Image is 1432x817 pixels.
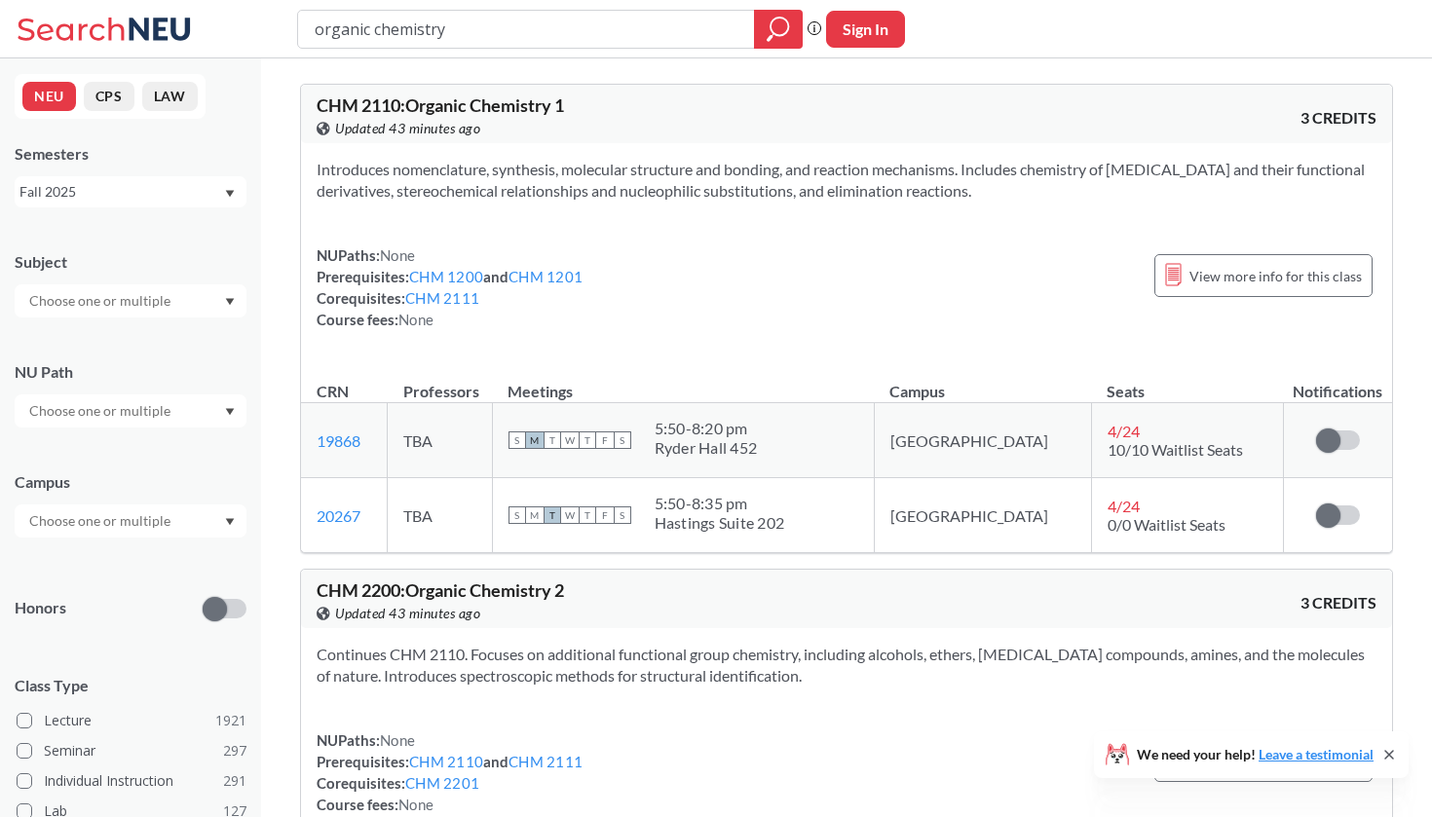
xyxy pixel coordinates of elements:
[15,675,246,696] span: Class Type
[15,471,246,493] div: Campus
[1108,515,1225,534] span: 0/0 Waitlist Seats
[388,361,493,403] th: Professors
[380,731,415,749] span: None
[19,509,183,533] input: Choose one or multiple
[526,506,544,524] span: M
[223,740,246,761] span: 297
[317,644,1376,687] section: Continues CHM 2110. Focuses on additional functional group chemistry, including alcohols, ethers,...
[15,361,246,383] div: NU Path
[655,419,758,438] div: 5:50 - 8:20 pm
[317,431,360,450] a: 19868
[1259,746,1374,762] a: Leave a testimonial
[655,513,785,533] div: Hastings Suite 202
[317,579,564,601] span: CHM 2200 : Organic Chemistry 2
[405,289,479,307] a: CHM 2111
[17,708,246,733] label: Lecture
[579,506,596,524] span: T
[1091,361,1283,403] th: Seats
[388,478,493,553] td: TBA
[380,246,415,264] span: None
[317,159,1376,202] section: Introduces nomenclature, synthesis, molecular structure and bonding, and reaction mechanisms. Inc...
[826,11,905,48] button: Sign In
[614,506,631,524] span: S
[1283,361,1392,403] th: Notifications
[754,10,803,49] div: magnifying glass
[19,289,183,313] input: Choose one or multiple
[19,399,183,423] input: Choose one or multiple
[874,403,1091,478] td: [GEOGRAPHIC_DATA]
[19,181,223,203] div: Fall 2025
[317,244,583,330] div: NUPaths: Prerequisites: and Corequisites: Course fees:
[17,768,246,794] label: Individual Instruction
[225,518,235,526] svg: Dropdown arrow
[767,16,790,43] svg: magnifying glass
[492,361,874,403] th: Meetings
[409,753,483,770] a: CHM 2110
[544,506,561,524] span: T
[1108,440,1243,459] span: 10/10 Waitlist Seats
[15,504,246,538] div: Dropdown arrow
[1300,592,1376,613] span: 3 CREDITS
[317,729,583,815] div: NUPaths: Prerequisites: and Corequisites: Course fees:
[398,796,433,813] span: None
[15,176,246,207] div: Fall 2025Dropdown arrow
[15,143,246,165] div: Semesters
[225,298,235,306] svg: Dropdown arrow
[317,506,360,525] a: 20267
[223,770,246,792] span: 291
[335,603,480,624] span: Updated 43 minutes ago
[526,431,544,449] span: M
[17,738,246,763] label: Seminar
[614,431,631,449] span: S
[509,431,526,449] span: S
[15,251,246,273] div: Subject
[15,394,246,427] div: Dropdown arrow
[215,710,246,731] span: 1921
[317,94,564,116] span: CHM 2110 : Organic Chemistry 1
[509,753,583,770] a: CHM 2111
[22,82,76,111] button: NEU
[15,597,66,619] p: Honors
[579,431,596,449] span: T
[388,403,493,478] td: TBA
[405,774,479,792] a: CHM 2201
[874,361,1091,403] th: Campus
[225,408,235,416] svg: Dropdown arrow
[142,82,198,111] button: LAW
[561,506,579,524] span: W
[409,268,483,285] a: CHM 1200
[544,431,561,449] span: T
[874,478,1091,553] td: [GEOGRAPHIC_DATA]
[84,82,134,111] button: CPS
[225,190,235,198] svg: Dropdown arrow
[596,431,614,449] span: F
[398,311,433,328] span: None
[655,494,785,513] div: 5:50 - 8:35 pm
[1137,748,1374,761] span: We need your help!
[596,506,614,524] span: F
[1300,107,1376,129] span: 3 CREDITS
[1108,422,1140,440] span: 4 / 24
[509,268,583,285] a: CHM 1201
[509,506,526,524] span: S
[335,118,480,139] span: Updated 43 minutes ago
[561,431,579,449] span: W
[1189,264,1362,288] span: View more info for this class
[313,13,740,46] input: Class, professor, course number, "phrase"
[1108,497,1140,515] span: 4 / 24
[655,438,758,458] div: Ryder Hall 452
[317,381,349,402] div: CRN
[15,284,246,317] div: Dropdown arrow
